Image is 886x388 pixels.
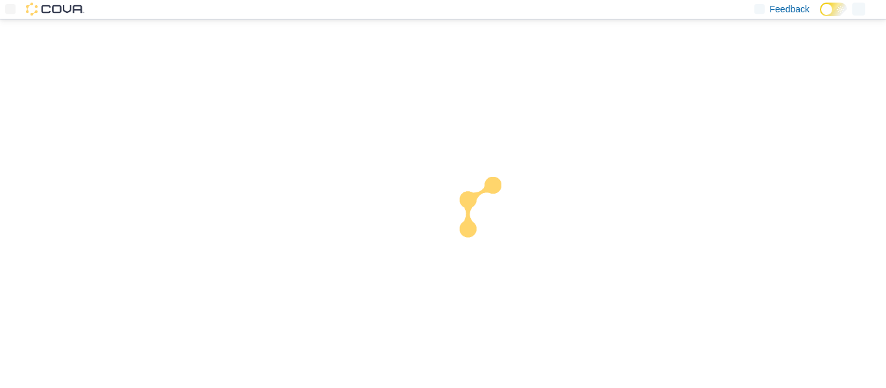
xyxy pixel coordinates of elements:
span: Feedback [770,3,809,16]
img: Cova [26,3,84,16]
img: cova-loader [443,167,540,264]
input: Dark Mode [820,3,847,16]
